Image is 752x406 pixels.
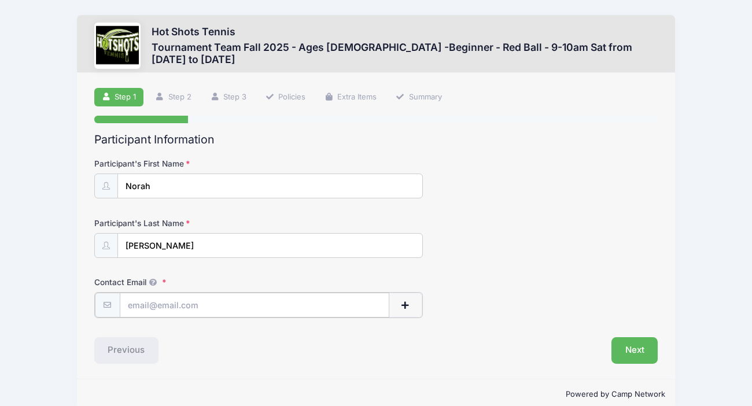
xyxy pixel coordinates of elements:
label: Participant's Last Name [94,217,282,229]
a: Step 3 [202,88,254,107]
label: Contact Email [94,276,282,288]
input: Participant's First Name [117,174,423,198]
p: Powered by Camp Network [87,389,666,400]
h3: Hot Shots Tennis [152,25,647,38]
a: Step 1 [94,88,144,107]
a: Step 2 [148,88,199,107]
h2: Participant Information [94,133,658,146]
input: email@email.com [120,293,390,318]
a: Extra Items [317,88,385,107]
a: Policies [257,88,313,107]
button: Next [611,337,658,364]
a: Summary [388,88,449,107]
label: Participant's First Name [94,158,282,169]
input: Participant's Last Name [117,233,423,258]
h3: Tournament Team Fall 2025 - Ages [DEMOGRAPHIC_DATA] -Beginner - Red Ball - 9-10am Sat from [DATE]... [152,41,647,65]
